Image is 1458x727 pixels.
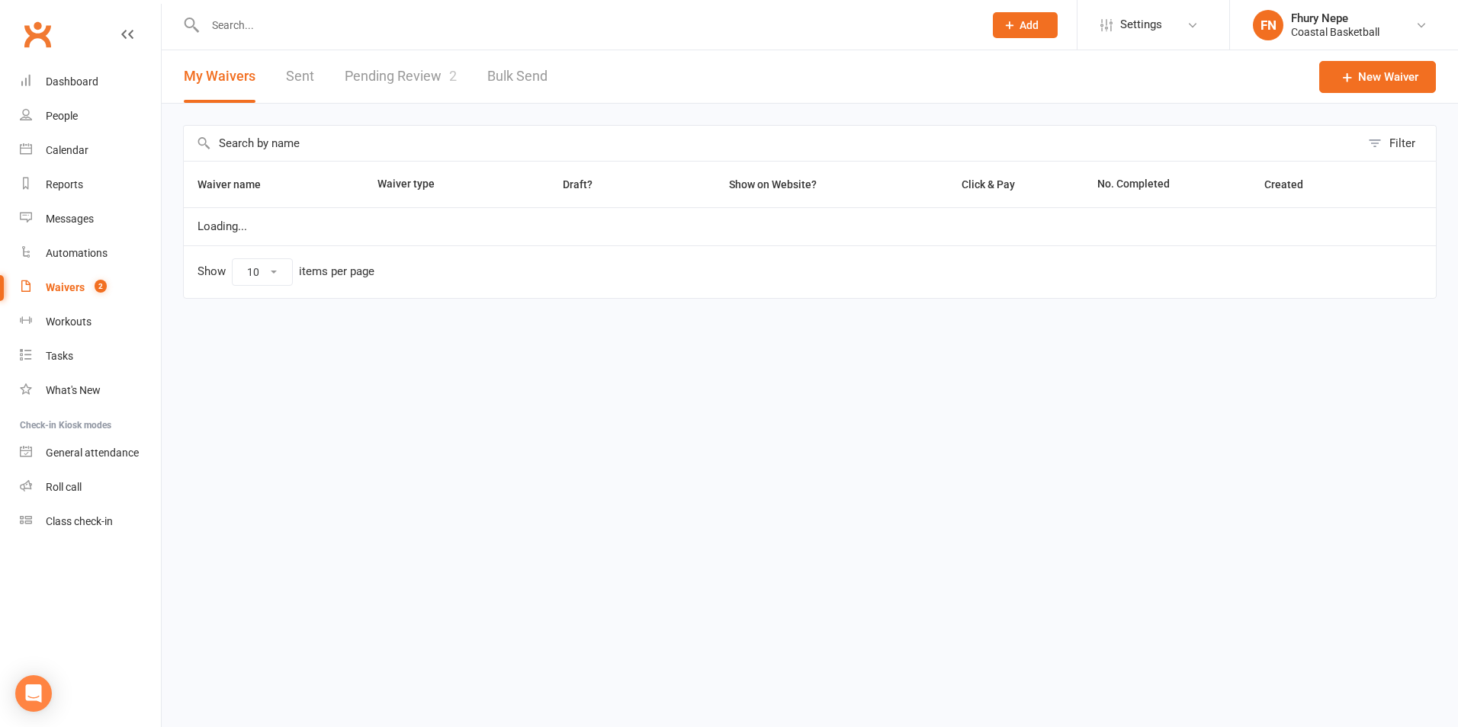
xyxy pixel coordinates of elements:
a: Clubworx [18,15,56,53]
span: Settings [1120,8,1162,42]
div: Workouts [46,315,92,328]
span: Draft? [563,178,593,191]
div: General attendance [46,447,139,459]
div: Fhury Nepe [1291,11,1379,25]
div: items per page [299,265,374,278]
div: Automations [46,247,108,259]
div: Dashboard [46,75,98,88]
td: Loading... [184,207,1436,245]
div: Reports [46,178,83,191]
div: Filter [1389,134,1415,152]
a: Automations [20,236,161,271]
button: Draft? [549,175,609,194]
div: FN [1253,10,1283,40]
button: Click & Pay [948,175,1032,194]
input: Search by name [184,126,1360,161]
div: Roll call [46,481,82,493]
div: Class check-in [46,515,113,527]
a: Workouts [20,305,161,339]
span: Created [1264,178,1320,191]
div: What's New [46,384,101,396]
th: No. Completed [1084,162,1251,207]
button: My Waivers [184,50,255,103]
th: Waiver type [364,162,506,207]
button: Waiver name [198,175,278,194]
div: Open Intercom Messenger [15,675,52,712]
a: Sent [286,50,314,103]
a: Dashboard [20,65,161,99]
span: 2 [449,68,457,84]
a: General attendance kiosk mode [20,436,161,470]
span: Waiver name [198,178,278,191]
span: 2 [95,280,107,293]
a: New Waiver [1319,61,1436,93]
input: Search... [201,14,973,36]
a: People [20,99,161,133]
button: Filter [1360,126,1436,161]
a: Waivers 2 [20,271,161,305]
div: Messages [46,213,94,225]
div: People [46,110,78,122]
a: Reports [20,168,161,202]
a: Pending Review2 [345,50,457,103]
div: Waivers [46,281,85,293]
a: Class kiosk mode [20,504,161,539]
a: Roll call [20,470,161,504]
div: Coastal Basketball [1291,25,1379,39]
a: Bulk Send [487,50,548,103]
a: Calendar [20,133,161,168]
button: Show on Website? [715,175,833,194]
span: Click & Pay [962,178,1015,191]
div: Calendar [46,144,88,156]
span: Show on Website? [729,178,817,191]
button: Add [993,12,1058,38]
span: Add [1020,19,1039,31]
button: Created [1264,175,1320,194]
div: Show [198,258,374,286]
a: Tasks [20,339,161,373]
a: What's New [20,373,161,408]
div: Tasks [46,350,73,362]
a: Messages [20,202,161,236]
